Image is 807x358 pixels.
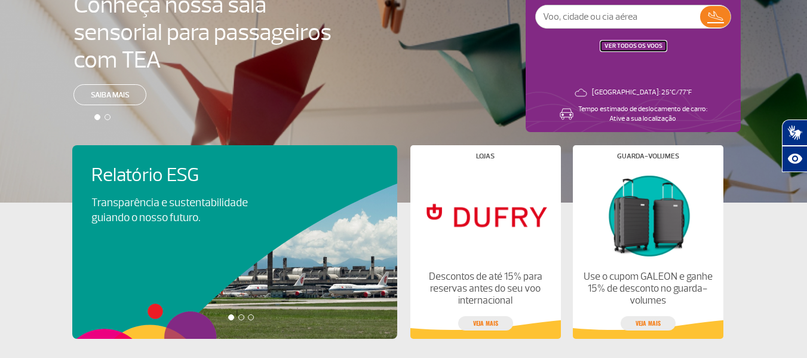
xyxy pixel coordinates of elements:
[782,146,807,172] button: Abrir recursos assistivos.
[91,164,378,225] a: Relatório ESGTransparência e sustentabilidade guiando o nosso futuro.
[601,41,666,51] button: VER TODOS OS VOOS
[73,84,146,105] a: Saiba mais
[420,271,550,307] p: Descontos de até 15% para reservas antes do seu voo internacional
[458,316,513,331] a: veja mais
[91,195,261,225] p: Transparência e sustentabilidade guiando o nosso futuro.
[582,271,713,307] p: Use o cupom GALEON e ganhe 15% de desconto no guarda-volumes
[617,153,679,160] h4: Guarda-volumes
[476,153,495,160] h4: Lojas
[782,120,807,172] div: Plugin de acessibilidade da Hand Talk.
[621,316,676,331] a: veja mais
[782,120,807,146] button: Abrir tradutor de língua de sinais.
[91,164,281,186] h4: Relatório ESG
[578,105,707,124] p: Tempo estimado de deslocamento de carro: Ative a sua localização
[536,5,700,28] input: Voo, cidade ou cia aérea
[420,169,550,261] img: Lojas
[582,169,713,261] img: Guarda-volumes
[592,88,692,97] p: [GEOGRAPHIC_DATA]: 25°C/77°F
[605,42,662,50] a: VER TODOS OS VOOS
